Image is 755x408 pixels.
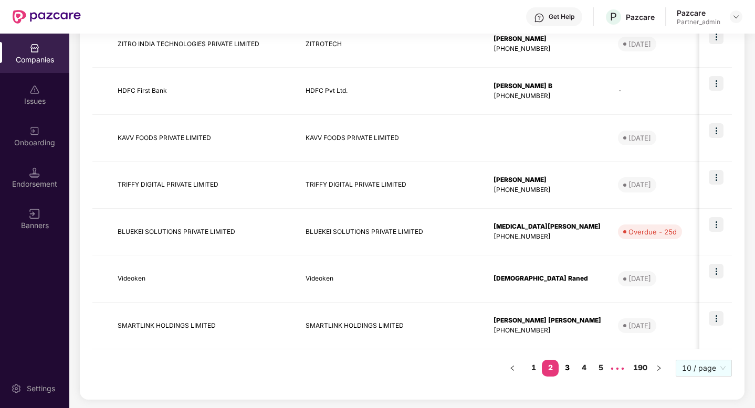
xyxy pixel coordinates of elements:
[29,126,40,136] img: svg+xml;base64,PHN2ZyB3aWR0aD0iMjAiIGhlaWdodD0iMjAiIHZpZXdCb3g9IjAgMCAyMCAyMCIgZmlsbD0ibm9uZSIgeG...
[542,360,559,375] a: 2
[297,209,485,256] td: BLUEKEI SOLUTIONS PRIVATE LIMITED
[559,360,575,375] a: 3
[575,360,592,377] li: 4
[630,360,651,377] li: 190
[709,311,723,326] img: icon
[494,316,601,326] div: [PERSON_NAME] [PERSON_NAME]
[525,360,542,377] li: 1
[651,360,667,377] button: right
[29,43,40,53] img: svg+xml;base64,PHN2ZyBpZD0iQ29tcGFuaWVzIiB4bWxucz0iaHR0cDovL3d3dy53My5vcmcvMjAwMC9zdmciIHdpZHRoPS...
[494,185,601,195] div: [PHONE_NUMBER]
[109,115,297,162] td: KAVV FOODS PRIVATE LIMITED
[494,175,601,185] div: [PERSON_NAME]
[494,222,601,232] div: [MEDICAL_DATA][PERSON_NAME]
[494,34,601,44] div: [PERSON_NAME]
[109,255,297,303] td: Videoken
[525,360,542,375] a: 1
[109,209,297,256] td: BLUEKEI SOLUTIONS PRIVATE LIMITED
[109,303,297,350] td: SMARTLINK HOLDINGS LIMITED
[575,360,592,375] a: 4
[651,360,667,377] li: Next Page
[732,13,740,21] img: svg+xml;base64,PHN2ZyBpZD0iRHJvcGRvd24tMzJ4MzIiIHhtbG5zPSJodHRwOi8vd3d3LnczLm9yZy8yMDAwL3N2ZyIgd2...
[109,21,297,68] td: ZITRO INDIA TECHNOLOGIES PRIVATE LIMITED
[29,84,40,95] img: svg+xml;base64,PHN2ZyBpZD0iSXNzdWVzX2Rpc2FibGVkIiB4bWxucz0iaHR0cDovL3d3dy53My5vcmcvMjAwMC9zdmciIH...
[610,10,617,23] span: P
[297,21,485,68] td: ZITROTECH
[656,365,662,371] span: right
[494,91,601,101] div: [PHONE_NUMBER]
[297,115,485,162] td: KAVV FOODS PRIVATE LIMITED
[677,18,720,26] div: Partner_admin
[494,232,601,242] div: [PHONE_NUMBER]
[628,320,651,331] div: [DATE]
[609,360,626,377] span: •••
[494,326,601,336] div: [PHONE_NUMBER]
[628,39,651,49] div: [DATE]
[630,360,651,375] a: 190
[11,383,22,394] img: svg+xml;base64,PHN2ZyBpZD0iU2V0dGluZy0yMHgyMCIgeG1sbnM9Imh0dHA6Ly93d3cudzMub3JnLzIwMDAvc3ZnIiB3aW...
[709,264,723,278] img: icon
[628,179,651,190] div: [DATE]
[297,162,485,209] td: TRIFFY DIGITAL PRIVATE LIMITED
[509,365,516,371] span: left
[494,44,601,54] div: [PHONE_NUMBER]
[628,273,651,284] div: [DATE]
[504,360,521,377] li: Previous Page
[677,8,720,18] div: Pazcare
[609,360,626,377] li: Next 5 Pages
[628,133,651,143] div: [DATE]
[676,360,732,377] div: Page Size
[592,360,609,377] li: 5
[109,68,297,115] td: HDFC First Bank
[626,12,655,22] div: Pazcare
[709,76,723,91] img: icon
[559,360,575,377] li: 3
[24,383,58,394] div: Settings
[592,360,609,375] a: 5
[13,10,81,24] img: New Pazcare Logo
[29,209,40,219] img: svg+xml;base64,PHN2ZyB3aWR0aD0iMTYiIGhlaWdodD0iMTYiIHZpZXdCb3g9IjAgMCAxNiAxNiIgZmlsbD0ibm9uZSIgeG...
[297,303,485,350] td: SMARTLINK HOLDINGS LIMITED
[709,29,723,44] img: icon
[709,170,723,185] img: icon
[610,68,690,115] td: -
[549,13,574,21] div: Get Help
[494,81,601,91] div: [PERSON_NAME] B
[682,360,726,376] span: 10 / page
[709,123,723,138] img: icon
[709,217,723,232] img: icon
[297,68,485,115] td: HDFC Pvt Ltd.
[542,360,559,377] li: 2
[109,162,297,209] td: TRIFFY DIGITAL PRIVATE LIMITED
[297,255,485,303] td: Videoken
[534,13,544,23] img: svg+xml;base64,PHN2ZyBpZD0iSGVscC0zMngzMiIgeG1sbnM9Imh0dHA6Ly93d3cudzMub3JnLzIwMDAvc3ZnIiB3aWR0aD...
[29,167,40,178] img: svg+xml;base64,PHN2ZyB3aWR0aD0iMTQuNSIgaGVpZ2h0PSIxNC41IiB2aWV3Qm94PSIwIDAgMTYgMTYiIGZpbGw9Im5vbm...
[504,360,521,377] button: left
[494,274,601,284] div: [DEMOGRAPHIC_DATA] Raned
[628,227,677,237] div: Overdue - 25d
